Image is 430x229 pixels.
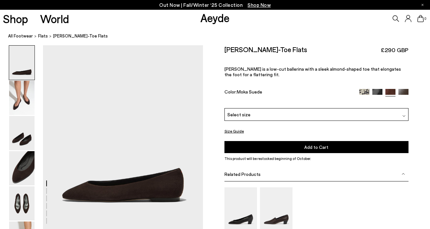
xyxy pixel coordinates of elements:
[227,111,251,118] span: Select size
[424,17,427,21] span: 0
[9,81,35,115] img: Ellie Suede Almond-Toe Flats - Image 2
[40,13,69,24] a: World
[224,141,408,153] button: Add to Cart
[38,33,48,39] a: flats
[9,116,35,150] img: Ellie Suede Almond-Toe Flats - Image 3
[9,46,35,80] img: Ellie Suede Almond-Toe Flats - Image 1
[402,172,405,176] img: svg%3E
[224,45,307,53] h2: [PERSON_NAME]-Toe Flats
[159,1,271,9] p: Out Now | Fall/Winter ‘25 Collection
[38,33,48,38] span: flats
[8,33,33,39] a: All Footwear
[53,33,108,39] span: [PERSON_NAME]-Toe Flats
[9,186,35,221] img: Ellie Suede Almond-Toe Flats - Image 5
[224,127,244,135] button: Size Guide
[8,27,430,45] nav: breadcrumb
[304,144,328,150] span: Add to Cart
[402,114,406,118] img: svg%3E
[200,11,230,24] a: Aeyde
[9,151,35,185] img: Ellie Suede Almond-Toe Flats - Image 4
[224,89,353,96] div: Color:
[417,15,424,22] a: 0
[224,66,408,77] p: [PERSON_NAME] is a low-cut ballerina with a sleek almond-shaped toe that elongates the foot for a...
[381,46,408,54] span: £290 GBP
[224,171,261,177] span: Related Products
[237,89,262,94] span: Moka Suede
[3,13,28,24] a: Shop
[224,156,408,162] p: This product will be restocked beginning of October.
[248,2,271,8] span: Navigate to /collections/new-in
